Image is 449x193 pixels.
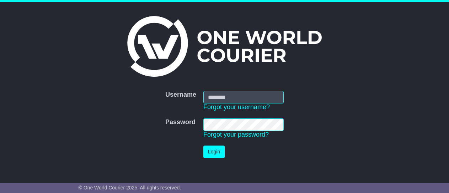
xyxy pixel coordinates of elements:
[165,91,196,99] label: Username
[203,131,269,138] a: Forgot your password?
[165,118,196,126] label: Password
[203,146,225,158] button: Login
[203,103,270,111] a: Forgot your username?
[79,185,181,191] span: © One World Courier 2025. All rights reserved.
[127,16,321,77] img: One World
